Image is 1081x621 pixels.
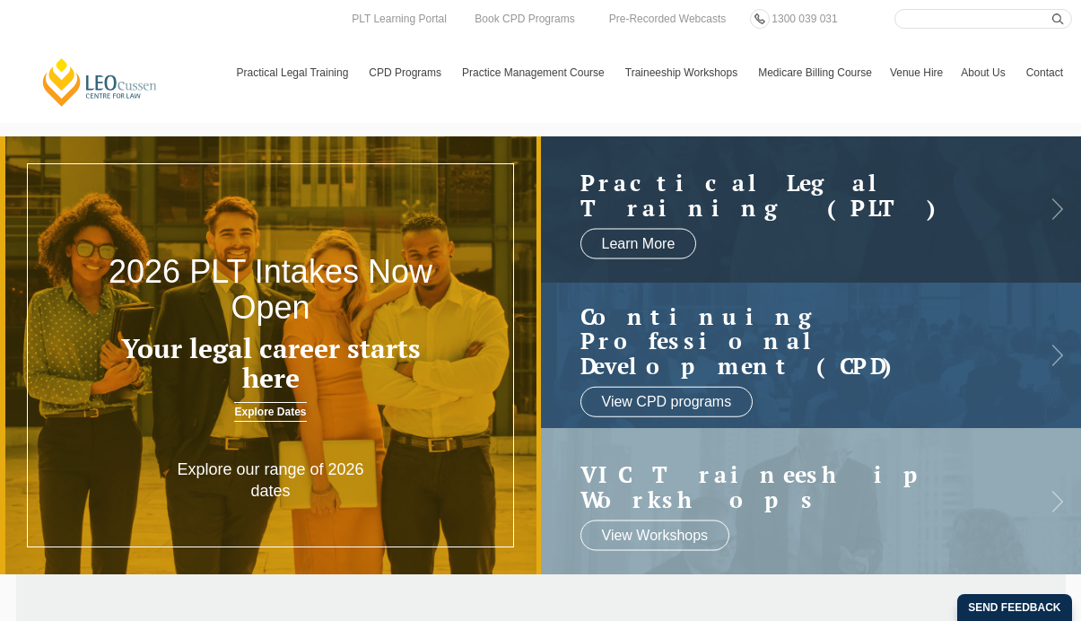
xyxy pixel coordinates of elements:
h2: Practical Legal Training (PLT) [580,171,1007,220]
a: Contact [1017,47,1072,99]
a: [PERSON_NAME] Centre for Law [40,57,160,108]
a: Continuing ProfessionalDevelopment (CPD) [580,303,1007,378]
p: Explore our range of 2026 dates [162,459,379,502]
span: 1300 039 031 [772,13,837,25]
h3: Your legal career starts here [109,334,433,393]
a: Practice Management Course [453,47,616,99]
a: 1300 039 031 [767,9,841,29]
h2: 2026 PLT Intakes Now Open [109,254,433,325]
a: Venue Hire [881,47,952,99]
a: View CPD programs [580,387,754,417]
a: Medicare Billing Course [749,47,881,99]
a: VIC Traineeship Workshops [580,462,1007,512]
a: View Workshops [580,520,730,551]
a: Book CPD Programs [470,9,579,29]
a: Pre-Recorded Webcasts [605,9,731,29]
h2: Continuing Professional Development (CPD) [580,303,1007,378]
a: About Us [952,47,1016,99]
a: CPD Programs [360,47,453,99]
a: Traineeship Workshops [616,47,749,99]
iframe: LiveChat chat widget [961,501,1036,576]
a: Practical LegalTraining (PLT) [580,171,1007,220]
a: Practical Legal Training [228,47,361,99]
a: PLT Learning Portal [347,9,451,29]
a: Explore Dates [234,402,306,422]
a: Learn More [580,229,697,259]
